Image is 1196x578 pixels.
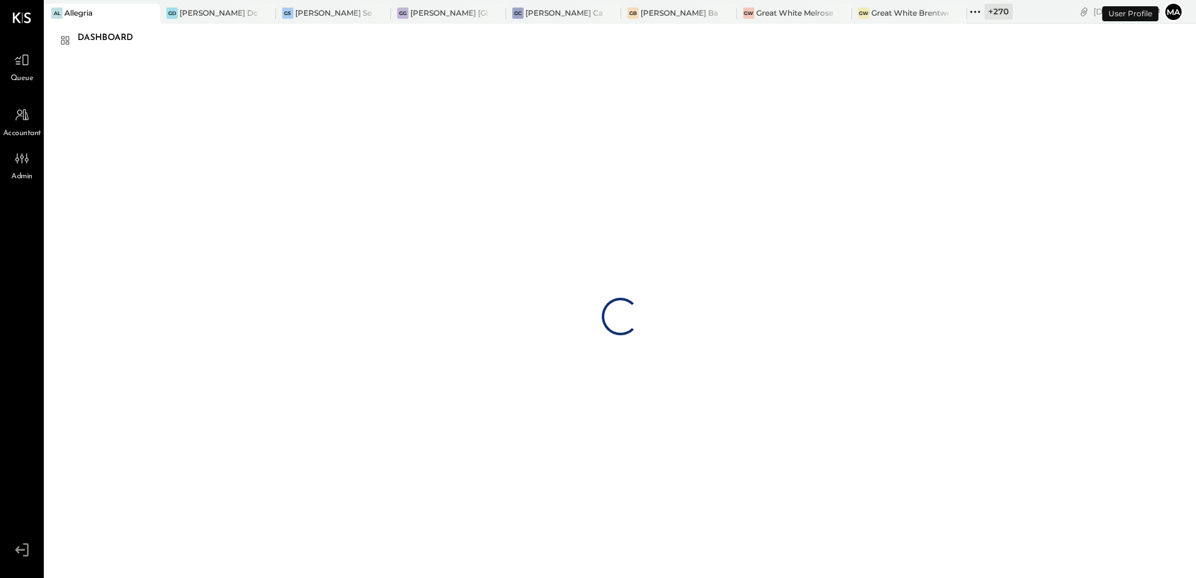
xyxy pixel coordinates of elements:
div: Al [51,8,63,19]
span: Accountant [3,128,41,139]
div: GC [512,8,524,19]
div: GG [397,8,408,19]
div: GD [166,8,178,19]
button: Ma [1163,2,1183,22]
span: Admin [11,171,33,183]
span: Queue [11,73,34,84]
div: [PERSON_NAME] Seaport [295,8,372,18]
div: [DATE] [1093,6,1160,18]
div: copy link [1078,5,1090,18]
div: Great White Brentwood [871,8,948,18]
a: Queue [1,48,43,84]
div: GW [743,8,754,19]
div: [PERSON_NAME] Causeway [525,8,602,18]
div: [PERSON_NAME] Back Bay [641,8,717,18]
div: Dashboard [78,28,146,48]
a: Accountant [1,103,43,139]
div: Great White Melrose [756,8,833,18]
div: [PERSON_NAME] [GEOGRAPHIC_DATA] [410,8,487,18]
div: Allegria [64,8,93,18]
div: GW [858,8,869,19]
div: [PERSON_NAME] Downtown [180,8,256,18]
div: GS [282,8,293,19]
div: GB [627,8,639,19]
a: Admin [1,146,43,183]
div: + 270 [985,4,1013,19]
div: User Profile [1102,6,1158,21]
